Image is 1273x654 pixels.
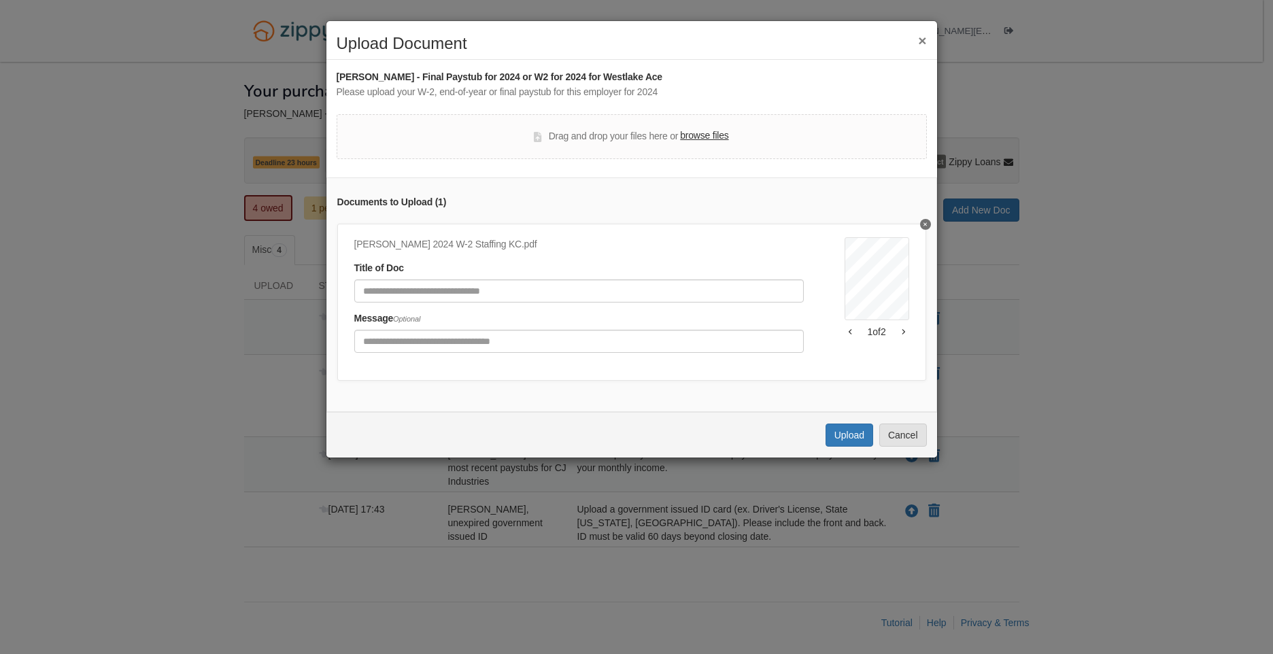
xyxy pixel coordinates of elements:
[826,424,873,447] button: Upload
[918,33,926,48] button: ×
[354,311,421,326] label: Message
[354,279,804,303] input: Document Title
[354,237,804,252] div: [PERSON_NAME] 2024 W-2 Staffing KC.pdf
[680,128,728,143] label: browse files
[337,70,927,85] div: [PERSON_NAME] - Final Paystub for 2024 or W2 for 2024 for Westlake Ace
[337,195,926,210] div: Documents to Upload ( 1 )
[393,315,420,323] span: Optional
[845,325,909,339] div: 1 of 2
[920,219,931,230] button: Delete undefined
[337,85,927,100] div: Please upload your W-2, end-of-year or final paystub for this employer for 2024
[354,261,404,276] label: Title of Doc
[354,330,804,353] input: Include any comments on this document
[879,424,927,447] button: Cancel
[337,35,927,52] h2: Upload Document
[534,128,728,145] div: Drag and drop your files here or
